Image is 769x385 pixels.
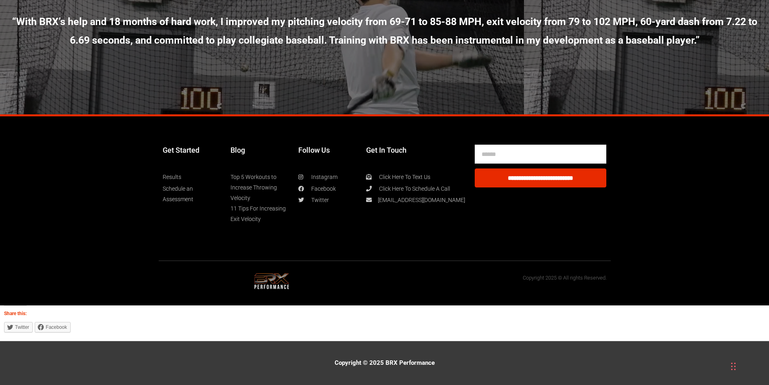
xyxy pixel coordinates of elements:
span: Twitter [305,195,329,205]
span: Facebook [46,324,67,330]
span: Copyright © 2025 BRX Performance [335,359,435,366]
a: Top 5 Workouts to Increase Throwing Velocity [230,172,290,203]
h4: Get In Touch [366,145,465,156]
div: Drag [731,354,736,379]
span: Click Here To Schedule A Call [373,183,450,194]
a: Click Here To Text Us [366,172,465,182]
iframe: Chat Widget [654,298,769,385]
span: Copyright 2025 © All rights Reserved. [523,275,607,281]
span: Twitter [15,324,29,330]
span: [EMAIL_ADDRESS][DOMAIN_NAME] [372,195,465,205]
a: Twitter [4,322,33,332]
a: 11 Tips For Increasing Exit Velocity [230,203,290,224]
span: Instagram [305,172,337,182]
a: Twitter [298,195,358,205]
a: Facebook [298,183,358,194]
a: Results [163,172,181,182]
img: BRX Performance [247,273,296,289]
h3: Share this: [4,305,27,316]
h4: Blog [230,145,290,164]
div: Navigation Menu [163,145,222,204]
a: Schedule an Assessment [163,183,222,204]
a: Instagram [298,172,358,182]
span: Click Here To Text Us [373,172,430,182]
a: Click Here To Schedule A Call [366,183,465,194]
strong: “With BRX’s help and 18 months of hard work, I improved my pitching velocity from 69-71 to 85-88 ... [12,16,757,46]
h4: Follow Us [298,145,358,164]
span: Facebook [305,183,336,194]
a: Facebook [35,322,71,332]
a: Get Started [163,145,222,156]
